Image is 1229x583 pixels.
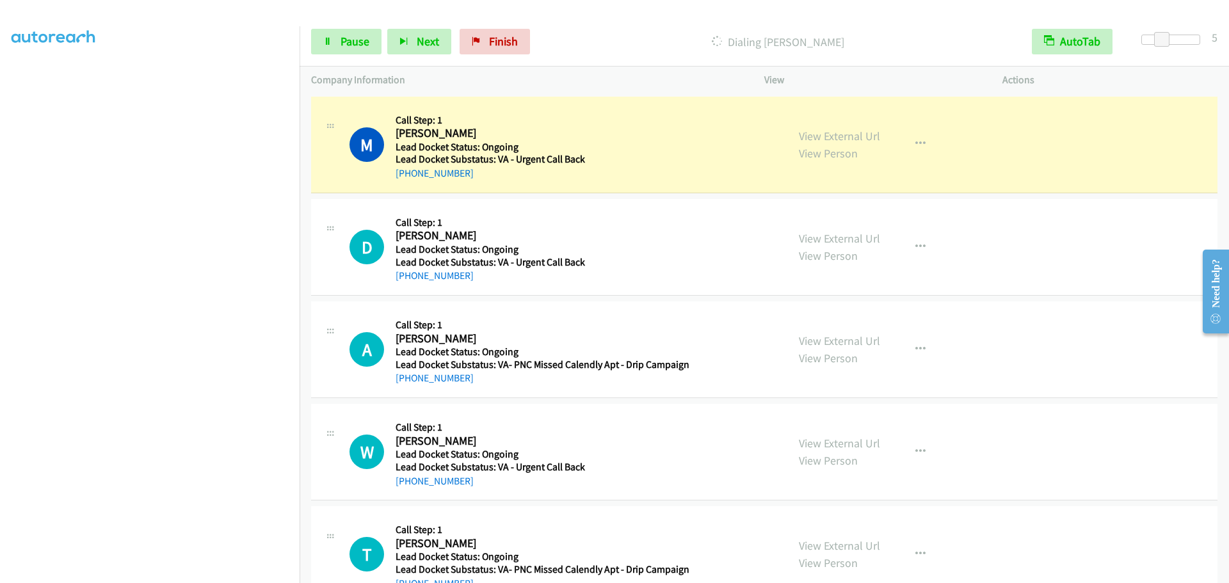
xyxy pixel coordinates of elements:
[396,141,685,154] h5: Lead Docket Status: Ongoing
[396,167,474,179] a: [PHONE_NUMBER]
[396,421,685,434] h5: Call Step: 1
[349,435,384,469] h1: W
[799,453,858,468] a: View Person
[396,216,685,229] h5: Call Step: 1
[396,269,474,282] a: [PHONE_NUMBER]
[764,72,979,88] p: View
[396,523,689,536] h5: Call Step: 1
[1192,241,1229,342] iframe: Resource Center
[1002,72,1217,88] p: Actions
[799,146,858,161] a: View Person
[396,331,685,346] h2: [PERSON_NAME]
[396,256,685,269] h5: Lead Docket Substatus: VA - Urgent Call Back
[349,332,384,367] div: The call is yet to be attempted
[396,550,689,563] h5: Lead Docket Status: Ongoing
[799,555,858,570] a: View Person
[349,332,384,367] h1: A
[396,126,685,141] h2: [PERSON_NAME]
[311,29,382,54] a: Pause
[396,114,685,127] h5: Call Step: 1
[396,319,689,331] h5: Call Step: 1
[1212,29,1217,46] div: 5
[396,536,685,551] h2: [PERSON_NAME]
[396,475,474,487] a: [PHONE_NUMBER]
[396,358,689,371] h5: Lead Docket Substatus: VA- PNC Missed Calendly Apt - Drip Campaign
[799,538,880,553] a: View External Url
[799,333,880,348] a: View External Url
[311,72,741,88] p: Company Information
[349,230,384,264] div: The call is yet to be attempted
[396,461,685,474] h5: Lead Docket Substatus: VA - Urgent Call Back
[396,228,685,243] h2: [PERSON_NAME]
[349,537,384,571] h1: T
[799,248,858,263] a: View Person
[396,434,685,449] h2: [PERSON_NAME]
[396,563,689,576] h5: Lead Docket Substatus: VA- PNC Missed Calendly Apt - Drip Campaign
[547,33,1009,51] p: Dialing [PERSON_NAME]
[799,351,858,365] a: View Person
[396,448,685,461] h5: Lead Docket Status: Ongoing
[349,537,384,571] div: The call is yet to be attempted
[489,34,518,49] span: Finish
[1032,29,1113,54] button: AutoTab
[349,230,384,264] h1: D
[349,435,384,469] div: The call is yet to be attempted
[387,29,451,54] button: Next
[799,231,880,246] a: View External Url
[341,34,369,49] span: Pause
[460,29,530,54] a: Finish
[396,243,685,256] h5: Lead Docket Status: Ongoing
[396,153,685,166] h5: Lead Docket Substatus: VA - Urgent Call Back
[396,346,689,358] h5: Lead Docket Status: Ongoing
[799,436,880,451] a: View External Url
[396,372,474,384] a: [PHONE_NUMBER]
[349,127,384,162] h1: M
[799,129,880,143] a: View External Url
[417,34,439,49] span: Next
